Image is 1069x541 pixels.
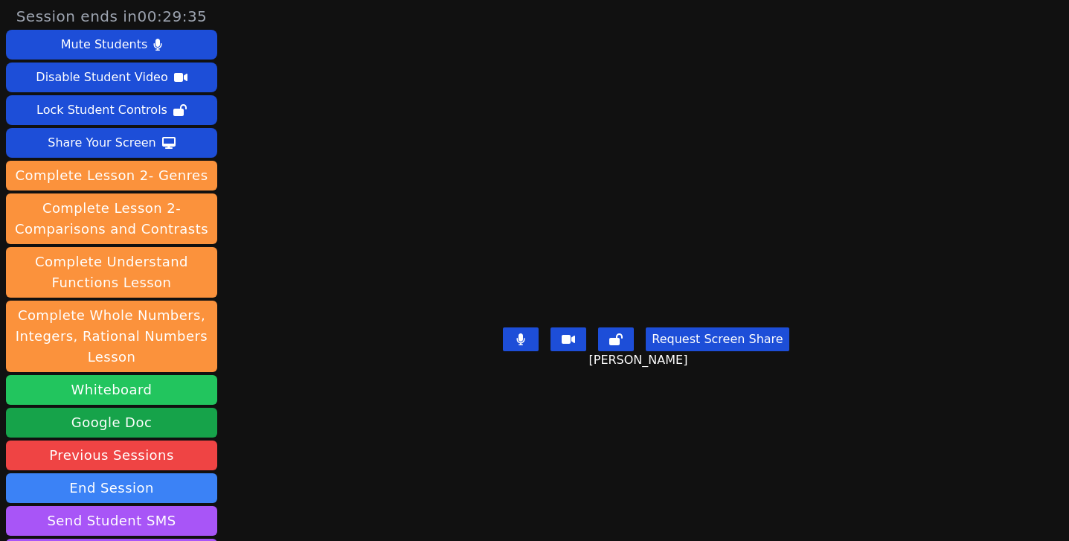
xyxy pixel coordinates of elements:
div: Disable Student Video [36,65,167,89]
span: Session ends in [16,6,208,27]
button: End Session [6,473,217,503]
button: Share Your Screen [6,128,217,158]
button: Request Screen Share [646,327,789,351]
div: Lock Student Controls [36,98,167,122]
button: Whiteboard [6,375,217,405]
button: Mute Students [6,30,217,60]
button: Lock Student Controls [6,95,217,125]
span: [PERSON_NAME] [588,351,691,369]
button: Complete Lesson 2- Comparisons and Contrasts [6,193,217,244]
button: Complete Lesson 2- Genres [6,161,217,191]
time: 00:29:35 [138,7,208,25]
button: Complete Understand Functions Lesson [6,247,217,298]
div: Mute Students [61,33,147,57]
button: Complete Whole Numbers, Integers, Rational Numbers Lesson [6,301,217,372]
a: Previous Sessions [6,441,217,470]
a: Google Doc [6,408,217,438]
button: Disable Student Video [6,63,217,92]
div: Share Your Screen [48,131,156,155]
button: Send Student SMS [6,506,217,536]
